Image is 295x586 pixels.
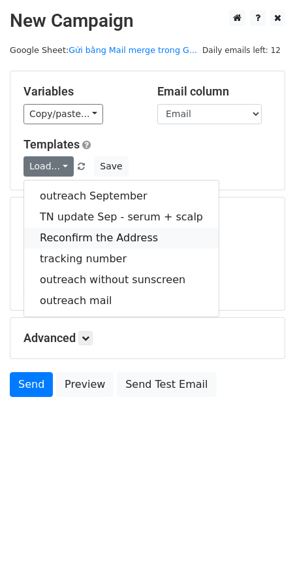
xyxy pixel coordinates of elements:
[24,207,219,228] a: TN update Sep - serum + scalp
[157,84,272,99] h5: Email column
[94,156,128,177] button: Save
[24,186,219,207] a: outreach September
[198,45,285,55] a: Daily emails left: 12
[56,372,114,397] a: Preview
[23,84,138,99] h5: Variables
[10,372,53,397] a: Send
[24,249,219,269] a: tracking number
[24,290,219,311] a: outreach mail
[23,331,272,345] h5: Advanced
[117,372,216,397] a: Send Test Email
[10,10,285,32] h2: New Campaign
[23,156,74,177] a: Load...
[69,45,197,55] a: Gửi bằng Mail merge trong G...
[24,228,219,249] a: Reconfirm the Address
[24,269,219,290] a: outreach without sunscreen
[23,137,80,151] a: Templates
[198,43,285,58] span: Daily emails left: 12
[10,45,197,55] small: Google Sheet:
[23,104,103,124] a: Copy/paste...
[230,523,295,586] iframe: Chat Widget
